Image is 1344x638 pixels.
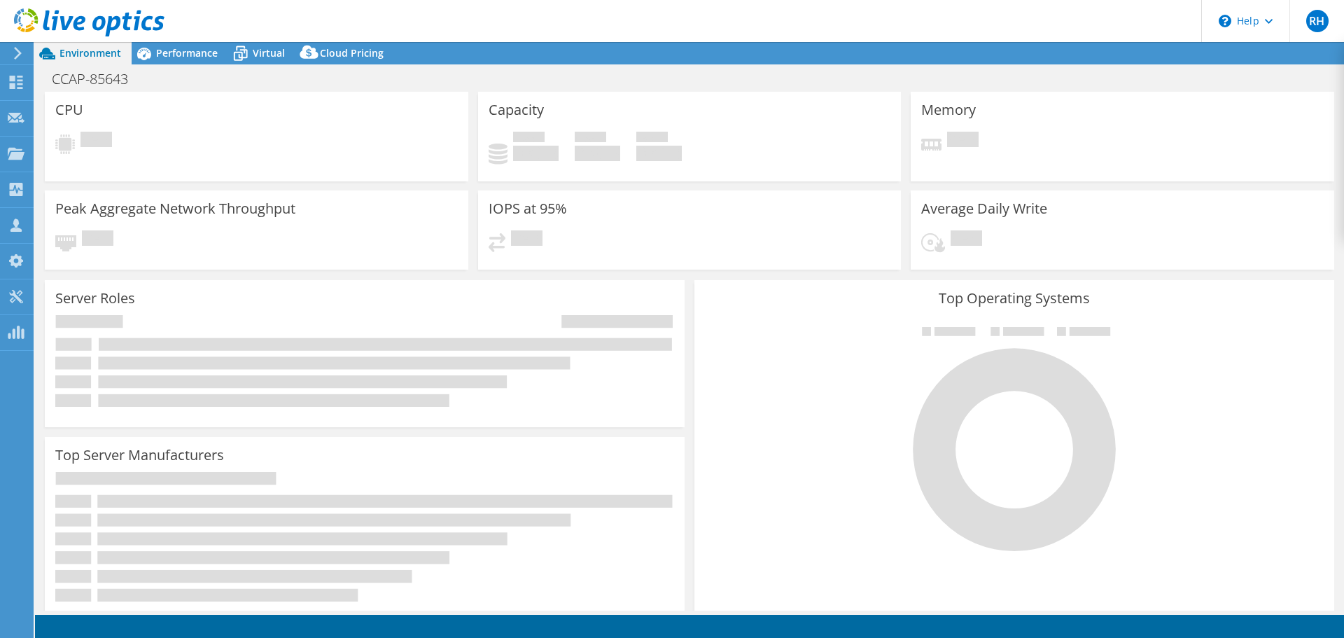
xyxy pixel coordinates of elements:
svg: \n [1219,15,1231,27]
span: Free [575,132,606,146]
span: Performance [156,46,218,60]
span: Cloud Pricing [320,46,384,60]
h3: Server Roles [55,291,135,306]
h1: CCAP-85643 [45,71,150,87]
h3: Capacity [489,102,544,118]
h3: Average Daily Write [921,201,1047,216]
span: Pending [947,132,979,151]
h4: 0 GiB [575,146,620,161]
span: Pending [511,230,542,249]
h4: 0 GiB [513,146,559,161]
span: Virtual [253,46,285,60]
span: RH [1306,10,1329,32]
h3: Top Server Manufacturers [55,448,224,463]
span: Used [513,132,545,146]
h4: 0 GiB [636,146,682,161]
h3: Top Operating Systems [705,291,1324,306]
h3: IOPS at 95% [489,201,567,216]
h3: Peak Aggregate Network Throughput [55,201,295,216]
span: Environment [59,46,121,60]
span: Pending [951,230,982,249]
span: Total [636,132,668,146]
span: Pending [82,230,113,249]
span: Pending [80,132,112,151]
h3: Memory [921,102,976,118]
h3: CPU [55,102,83,118]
